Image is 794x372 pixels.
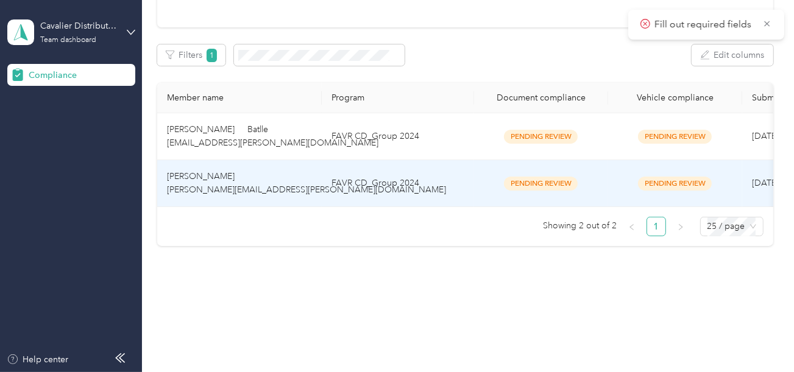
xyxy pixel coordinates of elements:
span: Pending Review [638,177,712,191]
li: Next Page [671,217,690,236]
li: 1 [647,217,666,236]
div: Document compliance [484,93,598,103]
span: Pending Review [504,130,578,144]
button: Edit columns [692,44,773,66]
iframe: Everlance-gr Chat Button Frame [726,304,794,372]
button: Filters1 [157,44,226,66]
span: Compliance [29,69,77,82]
span: [PERSON_NAME] [PERSON_NAME][EMAIL_ADDRESS][PERSON_NAME][DOMAIN_NAME] [167,171,446,195]
td: FAVR CD_Group 2024 [322,160,474,207]
span: [PERSON_NAME] Batlle [EMAIL_ADDRESS][PERSON_NAME][DOMAIN_NAME] [167,124,378,148]
td: FAVR CD_Group 2024 [322,113,474,160]
span: right [677,223,684,231]
div: Vehicle compliance [618,93,732,103]
span: Showing 2 out of 2 [544,217,617,235]
span: 25 / page [707,217,756,236]
p: Fill out required fields [654,17,754,32]
span: left [628,223,636,231]
a: 1 [647,217,665,236]
button: left [622,217,642,236]
th: Member name [157,83,322,113]
button: Help center [7,353,69,366]
div: Cavalier Distributing Company [40,19,116,32]
th: Program [322,83,474,113]
button: right [671,217,690,236]
div: Page Size [700,217,764,236]
span: Pending Review [638,130,712,144]
li: Previous Page [622,217,642,236]
span: 1 [207,49,218,62]
div: Team dashboard [40,37,96,44]
span: Pending Review [504,177,578,191]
